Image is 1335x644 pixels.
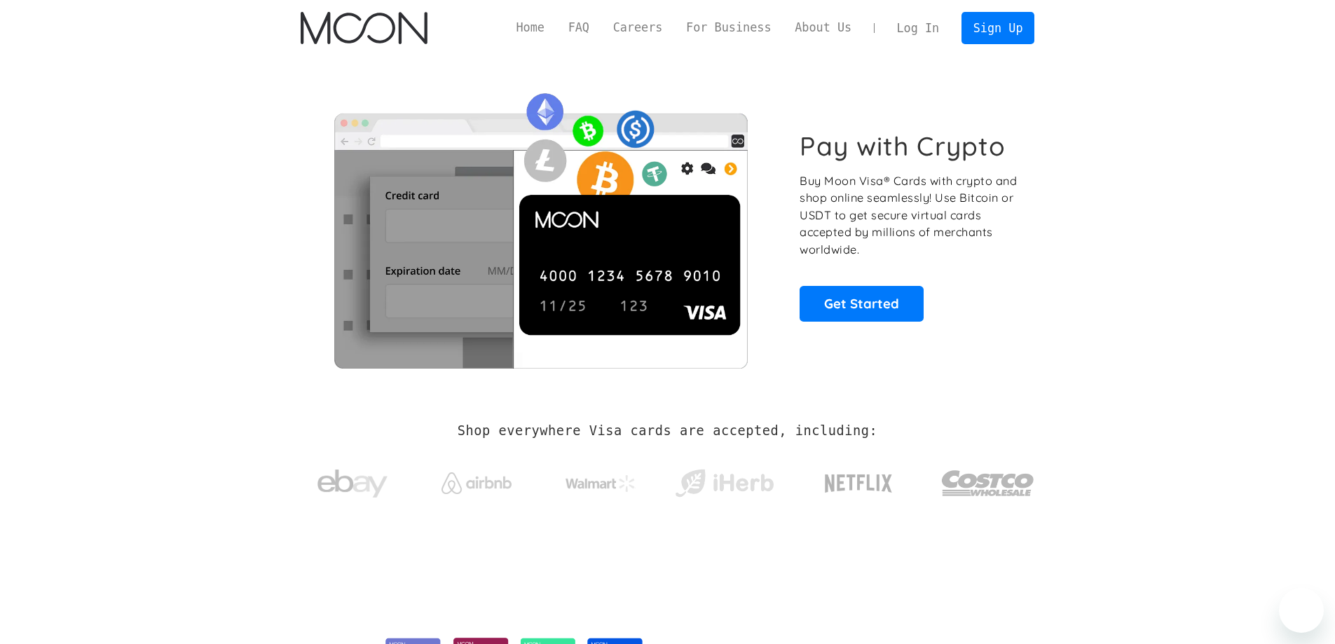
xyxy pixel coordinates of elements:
h2: Shop everywhere Visa cards are accepted, including: [458,423,877,439]
a: FAQ [556,19,601,36]
img: iHerb [672,465,776,502]
a: Costco [941,443,1035,516]
a: Sign Up [961,12,1034,43]
a: home [301,12,427,44]
img: Costco [941,457,1035,509]
p: Buy Moon Visa® Cards with crypto and shop online seamlessly! Use Bitcoin or USDT to get secure vi... [800,172,1019,259]
a: Home [505,19,556,36]
a: Walmart [548,461,652,499]
img: Moon Logo [301,12,427,44]
img: Netflix [823,466,894,501]
a: About Us [783,19,863,36]
img: Moon Cards let you spend your crypto anywhere Visa is accepted. [301,83,781,368]
a: Netflix [796,452,922,508]
h1: Pay with Crypto [800,130,1006,162]
img: Airbnb [441,472,512,494]
a: Airbnb [424,458,528,501]
iframe: Button to launch messaging window [1279,588,1324,633]
img: Walmart [566,475,636,492]
a: iHerb [672,451,776,509]
img: ebay [317,462,388,506]
a: For Business [674,19,783,36]
a: ebay [301,448,405,513]
a: Get Started [800,286,924,321]
a: Careers [601,19,674,36]
a: Log In [885,13,951,43]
